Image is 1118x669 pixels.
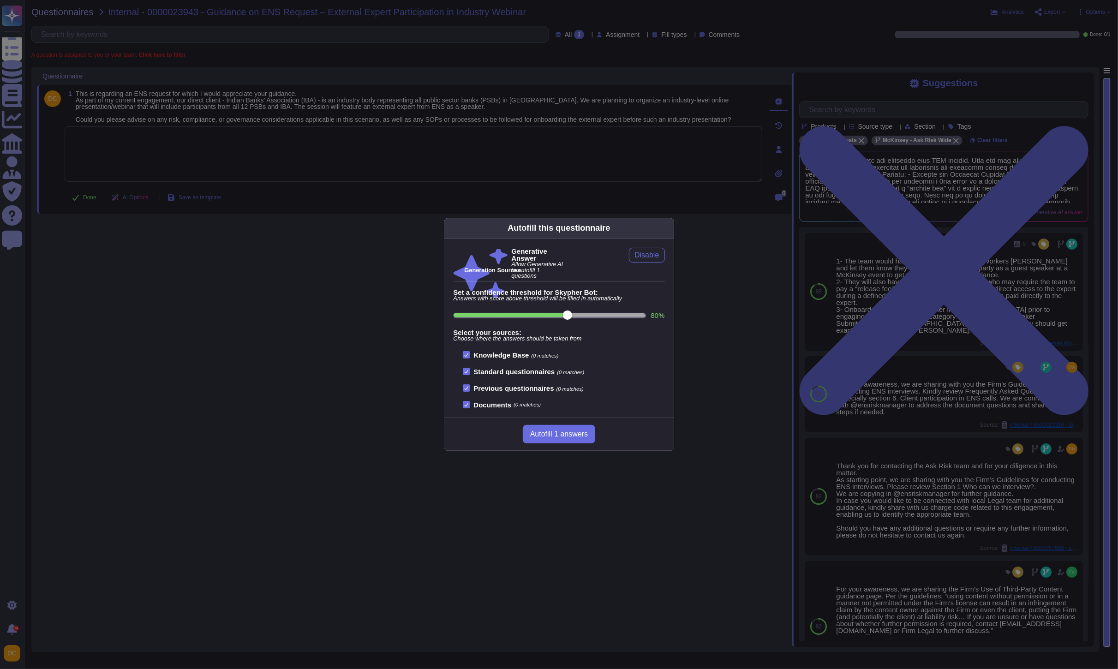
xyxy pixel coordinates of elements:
[511,248,566,262] b: Generative Answer
[523,425,595,443] button: Autofill 1 answers
[557,370,584,375] span: (0 matches)
[474,401,512,408] b: Documents
[651,312,664,319] label: 80 %
[454,329,665,336] b: Select your sources:
[474,351,529,359] b: Knowledge Base
[454,336,665,342] span: Choose where the answers should be taken from
[454,296,665,302] span: Answers with score above threshold will be filled in automatically
[530,430,588,438] span: Autofill 1 answers
[511,262,566,279] span: Allow Generative AI to autofill 1 questions
[474,368,555,376] b: Standard questionnaires
[629,248,664,263] button: Disable
[465,267,524,274] b: Generation Sources :
[454,289,665,296] b: Set a confidence threshold for Skypher Bot:
[634,251,659,259] span: Disable
[474,384,554,392] b: Previous questionnaires
[508,222,610,234] div: Autofill this questionnaire
[532,353,559,358] span: (0 matches)
[514,402,541,407] span: (0 matches)
[556,386,584,392] span: (0 matches)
